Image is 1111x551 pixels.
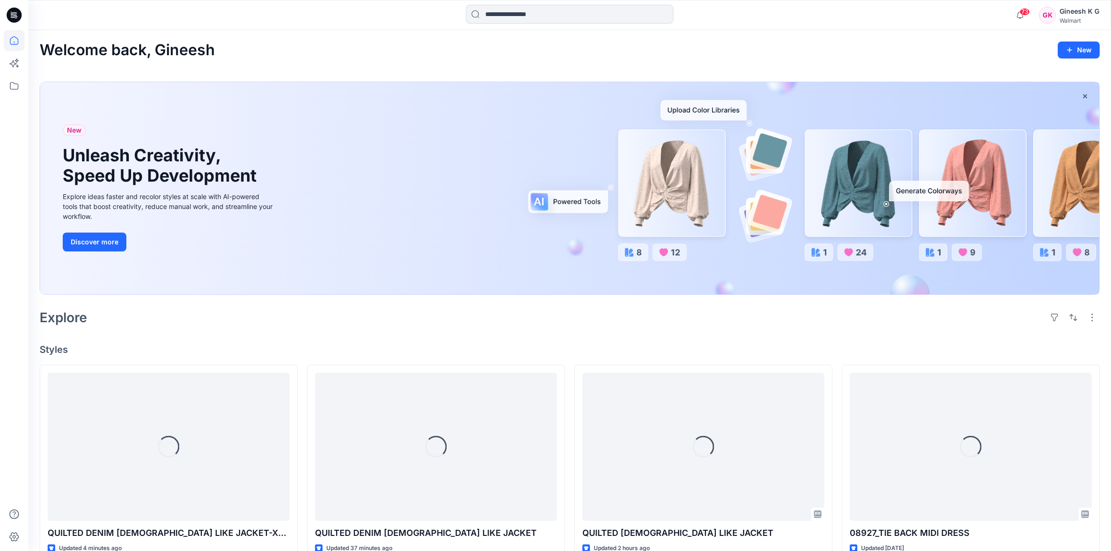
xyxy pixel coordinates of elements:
[1020,8,1030,16] span: 73
[1060,17,1099,24] div: Walmart
[1039,7,1056,24] div: GK
[63,233,126,251] button: Discover more
[67,125,82,136] span: New
[63,192,275,221] div: Explore ideas faster and recolor styles at scale with AI-powered tools that boost creativity, red...
[40,310,87,325] h2: Explore
[850,526,1092,540] p: 08927_TIE BACK MIDI DRESS
[40,42,215,59] h2: Welcome back, Gineesh
[63,145,261,186] h1: Unleash Creativity, Speed Up Development
[315,526,557,540] p: QUILTED DENIM [DEMOGRAPHIC_DATA] LIKE JACKET
[48,526,290,540] p: QUILTED DENIM [DEMOGRAPHIC_DATA] LIKE JACKET-XS-L
[1060,6,1099,17] div: Gineesh K G
[63,233,275,251] a: Discover more
[582,526,824,540] p: QUILTED [DEMOGRAPHIC_DATA] LIKE JACKET
[40,344,1100,355] h4: Styles
[1058,42,1100,58] button: New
